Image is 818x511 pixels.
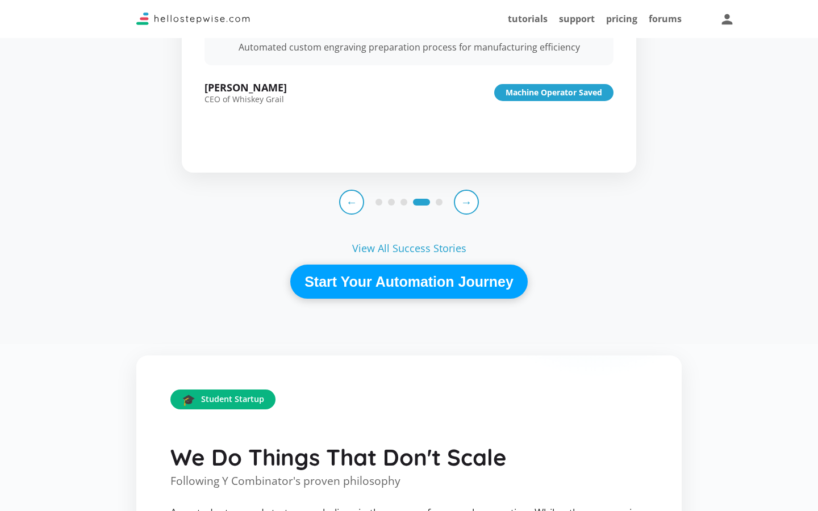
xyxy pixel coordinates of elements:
[352,243,466,253] a: View All Success Stories
[290,265,528,299] button: Start Your Automation Journey
[559,12,595,25] a: support
[136,12,250,25] img: Logo
[339,190,364,215] button: Previous testimonial
[413,199,430,206] button: Go to testimonial 4
[436,199,443,206] button: Go to testimonial 5
[649,12,682,25] a: forums
[170,475,648,486] p: Following Y Combinator's proven philosophy
[606,12,637,25] a: pricing
[204,82,287,93] div: [PERSON_NAME]
[494,84,613,101] div: Machine Operator Saved
[508,12,548,25] a: tutorials
[182,394,195,405] span: 🎓
[388,199,395,206] button: Go to testimonial 2
[201,395,264,403] span: Student Startup
[375,199,382,206] button: Go to testimonial 1
[400,199,407,206] button: Go to testimonial 3
[216,40,602,54] p: Automated custom engraving preparation process for manufacturing efficiency
[204,95,287,103] div: CEO of Whiskey Grail
[454,190,479,215] button: Next testimonial
[136,15,250,28] a: Stepwise
[170,445,648,470] h2: We Do Things That Don't Scale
